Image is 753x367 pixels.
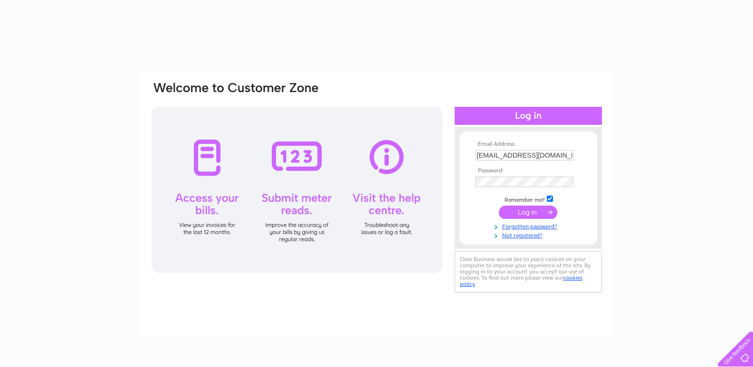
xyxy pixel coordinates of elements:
div: Clear Business would like to place cookies on your computer to improve your experience of the sit... [455,251,602,292]
a: Forgotten password? [476,221,583,230]
input: Submit [499,206,557,219]
td: Remember me? [473,194,583,204]
th: Email Address: [473,141,583,148]
th: Password: [473,168,583,174]
a: cookies policy [460,274,582,287]
a: Not registered? [476,230,583,239]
